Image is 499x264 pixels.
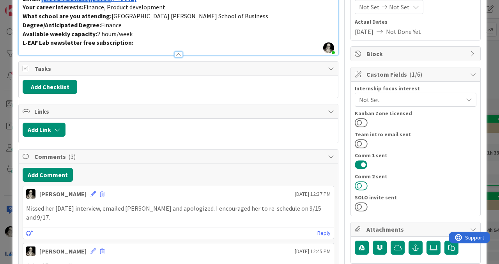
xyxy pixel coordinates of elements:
span: Actual Dates [355,18,476,26]
span: [DATE] 12:37 PM [295,190,331,198]
strong: Your career interests: [23,3,83,11]
button: Add Link [23,123,65,137]
button: Add Checklist [23,80,77,94]
span: Tasks [34,64,324,73]
span: [DATE] [355,27,373,36]
div: Team intro email sent [355,132,476,137]
p: Missed her [DATE] interview, emailed [PERSON_NAME] and apologized. I encouraged her to re-schedul... [26,204,331,222]
span: Links [34,107,324,116]
strong: Degree/Anticipated Degree: [23,21,101,29]
span: Comments [34,152,324,161]
span: Not Set [389,2,410,12]
strong: Available weekly capacity: [23,30,97,38]
span: 2 hours/week [97,30,133,38]
div: Comm 2 sent [355,174,476,179]
span: Finance, Product development [83,3,165,11]
div: [PERSON_NAME] [39,246,87,256]
span: Not Set [359,2,380,12]
span: Custom Fields [366,70,466,79]
div: [PERSON_NAME] [39,189,87,199]
strong: L-EAF Lab newsletter free subscription: [23,39,133,46]
span: Not Done Yet [386,27,421,36]
a: Reply [317,228,331,238]
div: Internship focus interest [355,86,476,91]
span: Attachments [366,225,466,234]
img: WS [26,246,35,256]
strong: What school are you attending: [23,12,111,20]
span: [DATE] 12:45 PM [295,247,331,255]
span: Support [16,1,35,11]
img: 5slRnFBaanOLW26e9PW3UnY7xOjyexml.jpeg [323,42,334,53]
span: [GEOGRAPHIC_DATA] [PERSON_NAME] School of Business [111,12,268,20]
span: ( 1/6 ) [409,70,422,78]
span: Not Set [359,95,463,104]
span: Finance [101,21,122,29]
div: Kanban Zone Licensed [355,111,476,116]
div: SOLO invite sent [355,195,476,200]
div: Comm 1 sent [355,153,476,158]
span: Block [366,49,466,58]
img: WS [26,189,35,199]
button: Add Comment [23,168,73,182]
span: ( 3 ) [68,153,76,160]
